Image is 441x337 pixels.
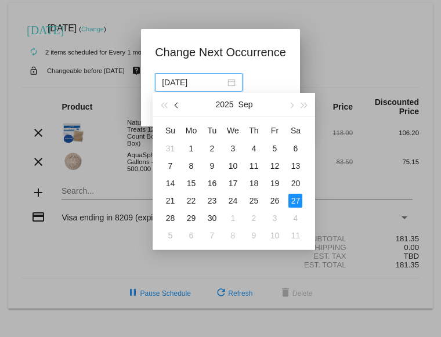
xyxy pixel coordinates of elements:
td: 9/7/2025 [160,157,180,175]
div: 9 [205,159,219,173]
td: 9/12/2025 [264,157,285,175]
div: 24 [226,194,240,208]
div: 23 [205,194,219,208]
td: 9/26/2025 [264,192,285,209]
td: 9/1/2025 [180,140,201,157]
div: 17 [226,176,240,190]
div: 20 [288,176,302,190]
button: 2025 [215,93,233,116]
div: 2 [205,142,219,155]
div: 10 [268,229,281,242]
th: Fri [264,121,285,140]
td: 10/4/2025 [285,209,306,227]
th: Wed [222,121,243,140]
td: 9/17/2025 [222,175,243,192]
td: 10/10/2025 [264,227,285,244]
div: 5 [268,142,281,155]
div: 22 [184,194,198,208]
td: 8/31/2025 [160,140,180,157]
td: 10/3/2025 [264,209,285,227]
td: 9/25/2025 [243,192,264,209]
th: Sun [160,121,180,140]
input: Select date [162,76,225,89]
td: 9/23/2025 [201,192,222,209]
button: Sep [238,93,253,116]
td: 9/16/2025 [201,175,222,192]
td: 9/11/2025 [243,157,264,175]
td: 9/21/2025 [160,192,180,209]
th: Tue [201,121,222,140]
div: 1 [226,211,240,225]
th: Mon [180,121,201,140]
td: 9/2/2025 [201,140,222,157]
button: Previous month (PageUp) [171,93,183,116]
td: 9/14/2025 [160,175,180,192]
td: 9/24/2025 [222,192,243,209]
td: 9/15/2025 [180,175,201,192]
button: Next month (PageDown) [285,93,298,116]
div: 21 [163,194,177,208]
div: 13 [288,159,302,173]
div: 3 [226,142,240,155]
td: 9/28/2025 [160,209,180,227]
td: 9/20/2025 [285,175,306,192]
div: 4 [247,142,261,155]
div: 3 [268,211,281,225]
div: 7 [163,159,177,173]
h1: Change Next Occurrence [155,43,286,61]
div: 12 [268,159,281,173]
div: 11 [247,159,261,173]
td: 10/7/2025 [201,227,222,244]
td: 9/3/2025 [222,140,243,157]
td: 10/2/2025 [243,209,264,227]
div: 1 [184,142,198,155]
td: 9/9/2025 [201,157,222,175]
td: 9/18/2025 [243,175,264,192]
td: 9/27/2025 [285,192,306,209]
td: 10/6/2025 [180,227,201,244]
td: 10/8/2025 [222,227,243,244]
div: 11 [288,229,302,242]
div: 29 [184,211,198,225]
div: 8 [184,159,198,173]
div: 14 [163,176,177,190]
div: 8 [226,229,240,242]
td: 9/4/2025 [243,140,264,157]
th: Sat [285,121,306,140]
div: 6 [184,229,198,242]
th: Thu [243,121,264,140]
td: 9/8/2025 [180,157,201,175]
div: 26 [268,194,281,208]
div: 16 [205,176,219,190]
td: 9/29/2025 [180,209,201,227]
div: 5 [163,229,177,242]
div: 27 [288,194,302,208]
div: 9 [247,229,261,242]
div: 6 [288,142,302,155]
td: 9/13/2025 [285,157,306,175]
div: 31 [163,142,177,155]
div: 28 [163,211,177,225]
td: 9/5/2025 [264,140,285,157]
div: 10 [226,159,240,173]
td: 9/22/2025 [180,192,201,209]
td: 9/19/2025 [264,175,285,192]
div: 30 [205,211,219,225]
div: 18 [247,176,261,190]
td: 9/10/2025 [222,157,243,175]
div: 2 [247,211,261,225]
td: 10/5/2025 [160,227,180,244]
td: 10/9/2025 [243,227,264,244]
td: 9/30/2025 [201,209,222,227]
div: 7 [205,229,219,242]
button: Next year (Control + right) [298,93,310,116]
div: 4 [288,211,302,225]
div: 25 [247,194,261,208]
div: 15 [184,176,198,190]
div: 19 [268,176,281,190]
td: 10/11/2025 [285,227,306,244]
button: Last year (Control + left) [157,93,170,116]
td: 9/6/2025 [285,140,306,157]
td: 10/1/2025 [222,209,243,227]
